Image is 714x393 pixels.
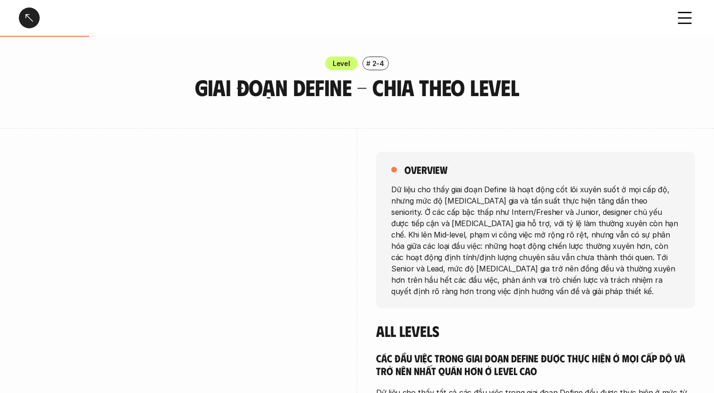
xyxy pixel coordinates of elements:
[376,352,695,377] h5: Các đầu việc trong giai đoạn Define được thực hiện ở mọi cấp độ và trở nên nhất quán hơn ở level cao
[376,322,695,340] h4: All Levels
[333,58,350,68] p: Level
[391,183,680,296] p: Dữ liệu cho thấy giai đoạn Define là hoạt động cốt lõi xuyên suốt ở mọi cấp độ, nhưng mức độ [MED...
[157,75,558,100] h3: Giai đoạn Define - Chia theo Level
[372,58,384,68] p: 2-4
[366,60,370,67] h6: #
[404,163,447,176] h5: overview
